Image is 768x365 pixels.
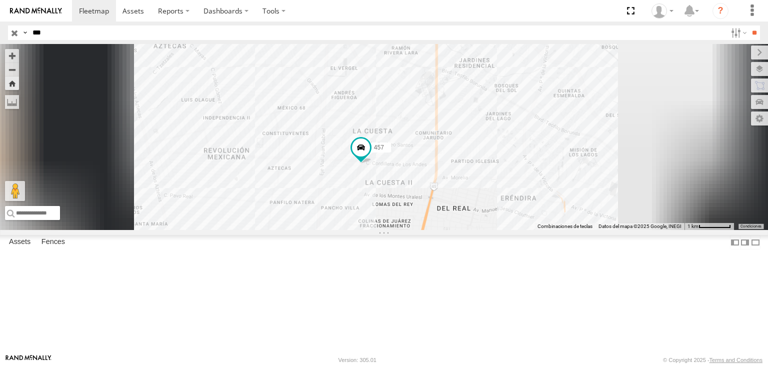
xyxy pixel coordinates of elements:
[598,223,681,229] span: Datos del mapa ©2025 Google, INEGI
[5,76,19,90] button: Zoom Home
[648,3,677,18] div: Irving Rodriguez
[730,235,740,249] label: Dock Summary Table to the Left
[4,235,35,249] label: Assets
[687,223,698,229] span: 1 km
[751,111,768,125] label: Map Settings
[750,235,760,249] label: Hide Summary Table
[684,223,734,230] button: Escala del mapa: 1 km por 61 píxeles
[10,7,62,14] img: rand-logo.svg
[21,25,29,40] label: Search Query
[740,224,761,228] a: Condiciones
[36,235,70,249] label: Fences
[5,355,51,365] a: Visit our Website
[712,3,728,19] i: ?
[740,235,750,249] label: Dock Summary Table to the Right
[5,181,25,201] button: Arrastra el hombrecito naranja al mapa para abrir Street View
[5,62,19,76] button: Zoom out
[5,95,19,109] label: Measure
[374,144,384,151] span: 457
[709,357,762,363] a: Terms and Conditions
[537,223,592,230] button: Combinaciones de teclas
[338,357,376,363] div: Version: 305.01
[727,25,748,40] label: Search Filter Options
[5,49,19,62] button: Zoom in
[663,357,762,363] div: © Copyright 2025 -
